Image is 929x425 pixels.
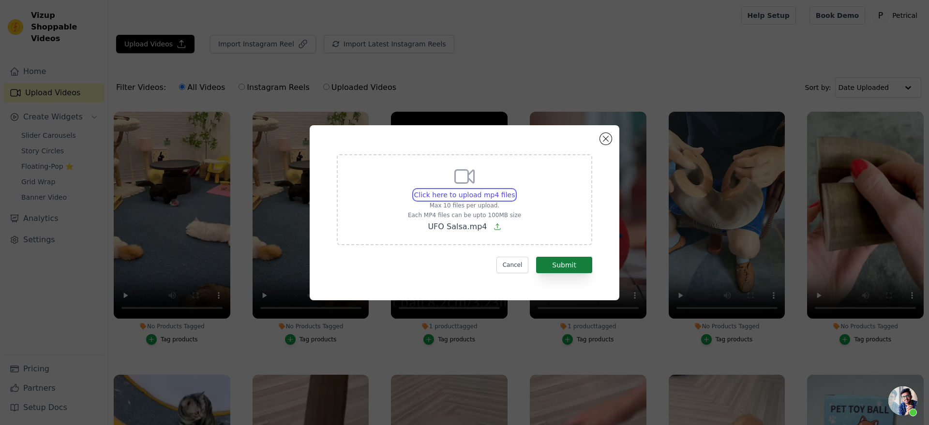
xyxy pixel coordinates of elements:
span: Click here to upload mp4 files [414,191,515,199]
button: Submit [536,257,592,273]
a: Open chat [888,386,917,415]
button: Cancel [496,257,529,273]
span: UFO Salsa.mp4 [428,222,487,231]
p: Each MP4 files can be upto 100MB size [408,211,521,219]
button: Close modal [600,133,612,145]
p: Max 10 files per upload. [408,202,521,209]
